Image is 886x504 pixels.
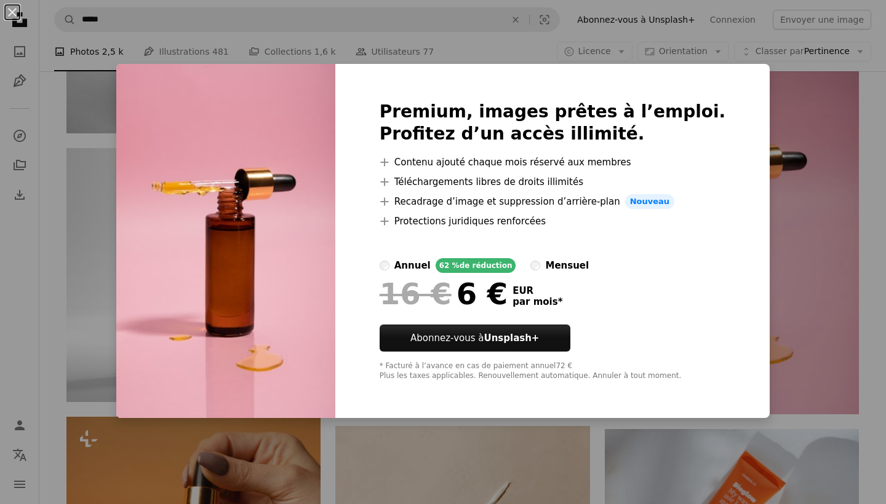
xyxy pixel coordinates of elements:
[380,175,726,189] li: Téléchargements libres de droits illimités
[380,214,726,229] li: Protections juridiques renforcées
[530,261,540,270] input: mensuel
[116,64,335,418] img: premium_photo-1670514094627-9ed5a1e9c06f
[513,296,562,307] span: par mois *
[380,325,570,352] button: Abonnez-vous àUnsplash+
[436,258,516,273] div: 62 % de réduction
[484,333,539,344] strong: Unsplash+
[380,261,389,270] input: annuel62 %de réduction
[380,278,508,310] div: 6 €
[625,194,674,209] span: Nouveau
[380,278,452,310] span: 16 €
[380,361,726,381] div: * Facturé à l’avance en cas de paiement annuel 72 € Plus les taxes applicables. Renouvellement au...
[380,194,726,209] li: Recadrage d’image et suppression d’arrière-plan
[380,155,726,170] li: Contenu ajouté chaque mois réservé aux membres
[394,258,431,273] div: annuel
[513,285,562,296] span: EUR
[545,258,589,273] div: mensuel
[380,101,726,145] h2: Premium, images prêtes à l’emploi. Profitez d’un accès illimité.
